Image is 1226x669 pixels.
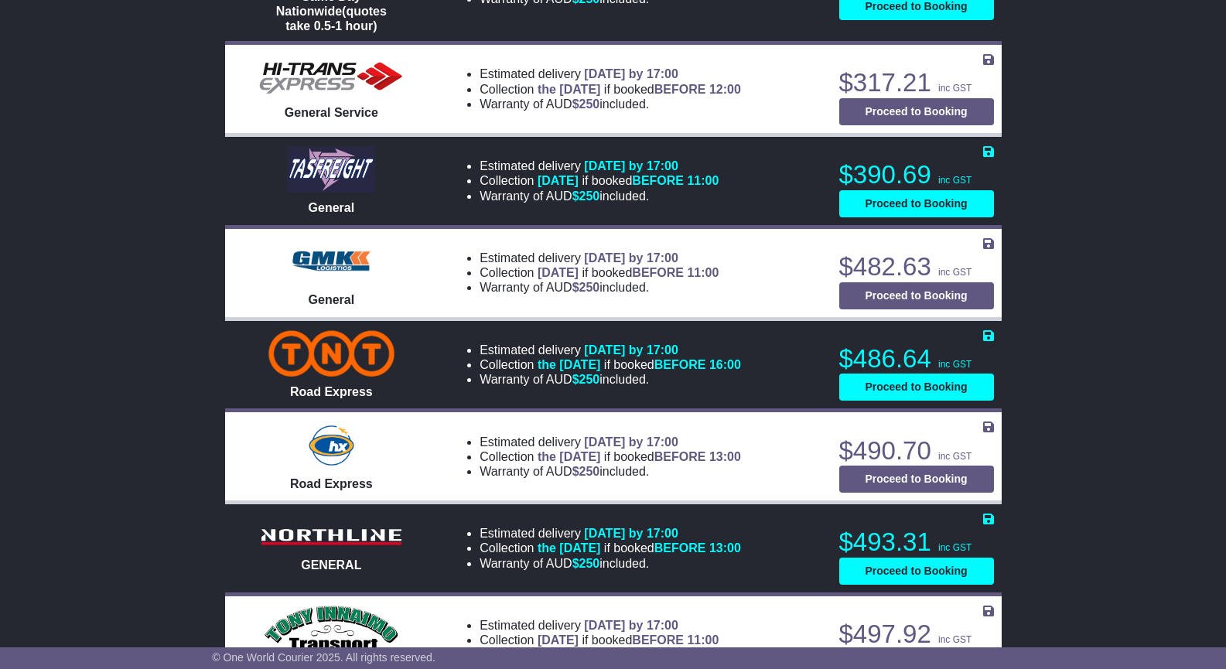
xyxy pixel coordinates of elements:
[839,374,994,401] button: Proceed to Booking
[839,98,994,125] button: Proceed to Booking
[538,83,741,96] span: if booked
[687,266,719,279] span: 11:00
[632,266,684,279] span: BEFORE
[538,450,741,463] span: if booked
[938,175,972,186] span: inc GST
[839,251,994,282] p: $482.63
[480,280,719,295] li: Warranty of AUD included.
[538,266,719,279] span: if booked
[839,190,994,217] button: Proceed to Booking
[572,281,600,294] span: $
[480,357,741,372] li: Collection
[480,173,719,188] li: Collection
[632,174,684,187] span: BEFORE
[572,189,600,203] span: $
[480,189,719,203] li: Warranty of AUD included.
[839,619,994,650] p: $497.92
[839,343,994,374] p: $486.64
[290,385,373,398] span: Road Express
[709,541,741,555] span: 13:00
[584,527,678,540] span: [DATE] by 17:00
[538,633,719,647] span: if booked
[709,358,741,371] span: 16:00
[538,174,719,187] span: if booked
[480,556,741,571] li: Warranty of AUD included.
[538,450,600,463] span: the [DATE]
[287,146,375,193] img: Tasfreight: General
[579,465,600,478] span: 250
[839,527,994,558] p: $493.31
[254,59,408,97] img: HiTrans: General Service
[480,541,741,555] li: Collection
[538,266,579,279] span: [DATE]
[309,293,355,306] span: General
[839,558,994,585] button: Proceed to Booking
[654,541,706,555] span: BEFORE
[480,464,741,479] li: Warranty of AUD included.
[839,282,994,309] button: Proceed to Booking
[839,466,994,493] button: Proceed to Booking
[654,450,706,463] span: BEFORE
[480,618,719,633] li: Estimated delivery
[290,477,373,490] span: Road Express
[839,435,994,466] p: $490.70
[938,267,972,278] span: inc GST
[306,422,357,469] img: Hunter Express: Road Express
[687,174,719,187] span: 11:00
[538,174,579,187] span: [DATE]
[579,189,600,203] span: 250
[480,526,741,541] li: Estimated delivery
[538,358,600,371] span: the [DATE]
[301,558,361,572] span: GENERAL
[480,67,741,81] li: Estimated delivery
[538,633,579,647] span: [DATE]
[839,67,994,98] p: $317.21
[579,557,600,570] span: 250
[709,450,741,463] span: 13:00
[579,373,600,386] span: 250
[709,83,741,96] span: 12:00
[480,435,741,449] li: Estimated delivery
[572,97,600,111] span: $
[538,83,600,96] span: the [DATE]
[572,373,600,386] span: $
[579,97,600,111] span: 250
[584,435,678,449] span: [DATE] by 17:00
[584,619,678,632] span: [DATE] by 17:00
[938,83,972,94] span: inc GST
[654,83,706,96] span: BEFORE
[584,159,678,172] span: [DATE] by 17:00
[480,265,719,280] li: Collection
[938,451,972,462] span: inc GST
[480,97,741,111] li: Warranty of AUD included.
[480,372,741,387] li: Warranty of AUD included.
[254,524,408,550] img: Northline Distribution: GENERAL
[268,330,394,377] img: TNT Domestic: Road Express
[632,633,684,647] span: BEFORE
[480,343,741,357] li: Estimated delivery
[285,238,377,285] img: GMK Logistics: General
[579,281,600,294] span: 250
[480,251,719,265] li: Estimated delivery
[584,251,678,265] span: [DATE] by 17:00
[285,106,378,119] span: General Service
[938,634,972,645] span: inc GST
[839,159,994,190] p: $390.69
[687,633,719,647] span: 11:00
[538,541,600,555] span: the [DATE]
[212,651,435,664] span: © One World Courier 2025. All rights reserved.
[538,541,741,555] span: if booked
[654,358,706,371] span: BEFORE
[584,67,678,80] span: [DATE] by 17:00
[265,606,399,652] img: Tony Innaimo Transport: General
[480,449,741,464] li: Collection
[309,201,355,214] span: General
[538,358,741,371] span: if booked
[572,465,600,478] span: $
[938,359,972,370] span: inc GST
[572,557,600,570] span: $
[480,633,719,647] li: Collection
[480,159,719,173] li: Estimated delivery
[938,542,972,553] span: inc GST
[480,82,741,97] li: Collection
